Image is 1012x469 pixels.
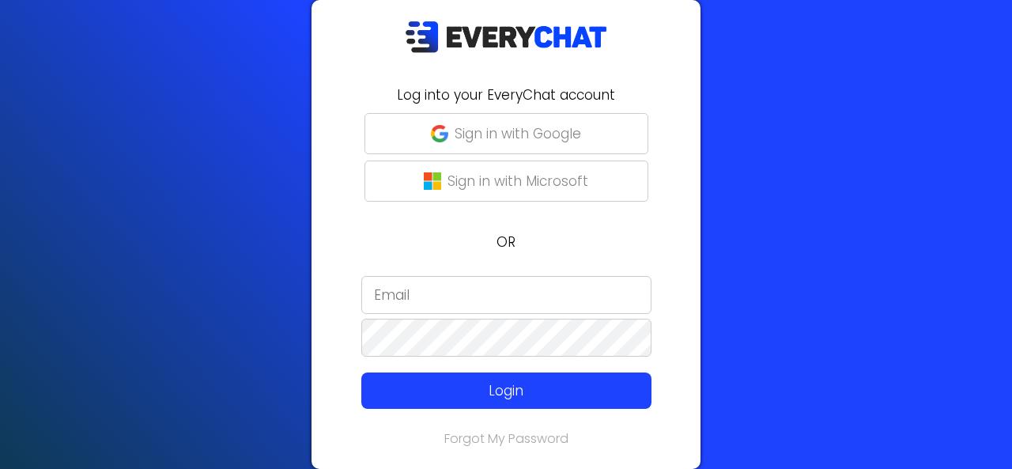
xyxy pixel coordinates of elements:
img: EveryChat_logo_dark.png [405,21,607,53]
img: google-g.png [431,125,448,142]
a: Forgot My Password [444,429,568,448]
p: Sign in with Microsoft [447,171,588,191]
p: OR [321,232,691,252]
h2: Log into your EveryChat account [321,85,691,105]
p: Sign in with Google [455,123,581,144]
p: Login [391,380,622,401]
button: Login [361,373,651,409]
button: Sign in with Microsoft [364,161,648,202]
input: Email [361,276,651,314]
img: microsoft-logo.png [424,172,441,190]
button: Sign in with Google [364,113,648,154]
